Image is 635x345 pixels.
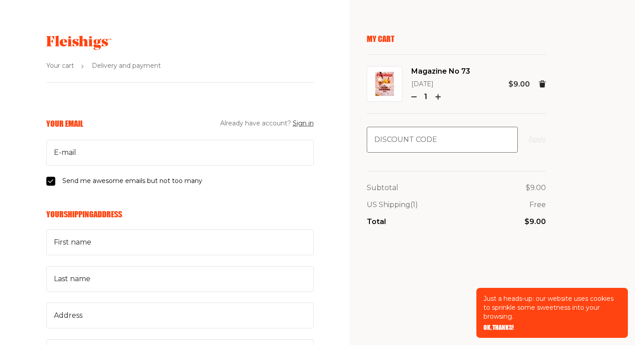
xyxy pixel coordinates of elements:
button: OK, THANKS! [483,324,514,331]
p: Subtotal [367,182,398,194]
p: 1 [420,91,432,103]
input: Address [46,303,314,328]
input: Discount code [367,127,518,153]
span: Already have account? [220,118,314,129]
p: $9.00 [508,79,530,90]
input: Last name [46,266,314,292]
button: Apply [528,134,546,145]
p: Free [529,199,546,211]
p: Just a heads-up: our website uses cookies to sprinkle some sweetness into your browsing. [483,294,621,321]
p: My Cart [367,34,546,44]
p: $9.00 [526,182,546,194]
p: $9.00 [524,216,546,228]
span: Magazine No 73 [411,66,470,77]
span: Send me awesome emails but not too many [62,176,202,187]
h6: Your Email [46,119,83,129]
input: E-mail [46,140,314,166]
input: First name [46,229,314,255]
span: Delivery and payment [92,61,161,71]
p: Total [367,216,386,228]
p: [DATE] [411,79,470,90]
span: Your cart [46,61,74,71]
h6: Your Shipping Address [46,209,314,219]
img: Magazine No 73 Image [375,72,394,96]
input: Send me awesome emails but not too many [46,177,55,186]
button: Sign in [293,118,314,129]
p: US Shipping (1) [367,199,418,211]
